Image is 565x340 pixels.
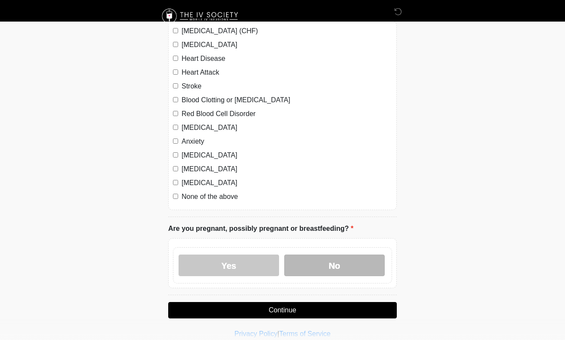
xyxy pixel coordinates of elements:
label: [MEDICAL_DATA] [182,150,392,161]
label: Red Blood Cell Disorder [182,109,392,119]
label: Heart Disease [182,54,392,64]
input: Stroke [173,83,178,88]
a: Terms of Service [279,330,330,337]
input: Heart Attack [173,69,178,75]
input: Blood Clotting or [MEDICAL_DATA] [173,97,178,102]
input: Anxiety [173,139,178,144]
label: Blood Clotting or [MEDICAL_DATA] [182,95,392,105]
label: Anxiety [182,136,392,147]
button: Continue [168,302,397,318]
label: [MEDICAL_DATA] [182,178,392,188]
label: No [284,255,385,276]
a: Privacy Policy [235,330,278,337]
input: [MEDICAL_DATA] [173,152,178,157]
input: [MEDICAL_DATA] [173,180,178,185]
input: Heart Disease [173,56,178,61]
label: [MEDICAL_DATA] [182,123,392,133]
label: Heart Attack [182,67,392,78]
label: Yes [179,255,279,276]
input: [MEDICAL_DATA] [173,125,178,130]
input: [MEDICAL_DATA] [173,166,178,171]
label: [MEDICAL_DATA] [182,40,392,50]
input: None of the above [173,194,178,199]
input: [MEDICAL_DATA] [173,42,178,47]
img: The IV Society Logo [160,6,242,26]
label: None of the above [182,192,392,202]
a: | [277,330,279,337]
label: Are you pregnant, possibly pregnant or breastfeeding? [168,224,353,234]
label: Stroke [182,81,392,91]
label: [MEDICAL_DATA] [182,164,392,174]
input: Red Blood Cell Disorder [173,111,178,116]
